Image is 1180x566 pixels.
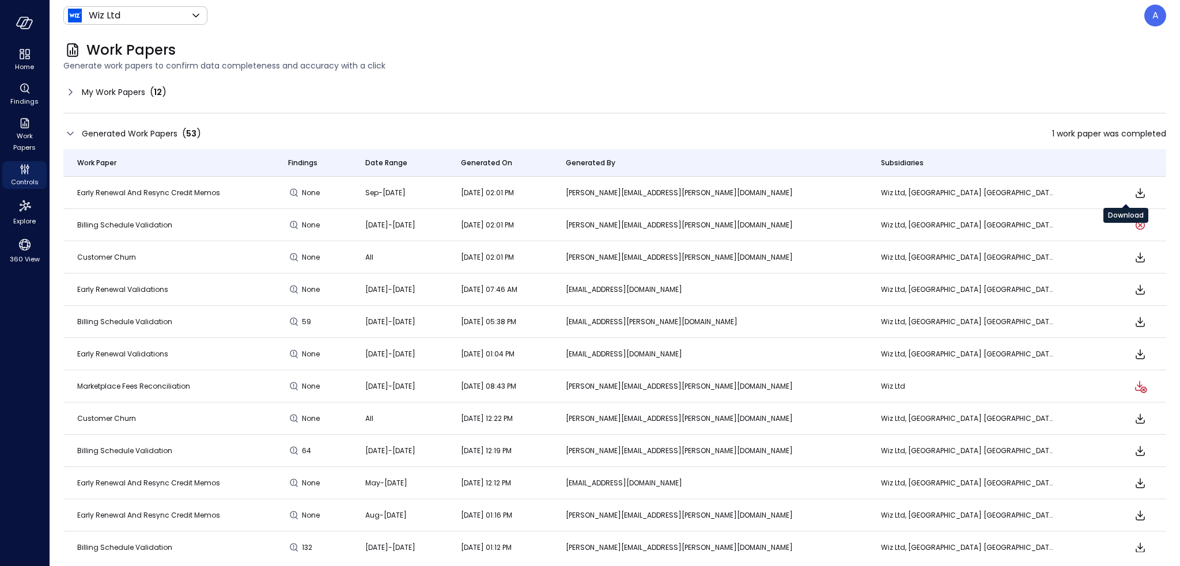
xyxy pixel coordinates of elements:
[566,413,853,424] p: [PERSON_NAME][EMAIL_ADDRESS][PERSON_NAME][DOMAIN_NAME]
[302,219,323,231] span: None
[1133,476,1147,490] span: Download
[154,86,162,98] span: 12
[77,510,220,520] span: Early Renewal and Resync Credit Memos
[1052,127,1166,140] span: 1 work paper was completed
[2,235,47,266] div: 360 View
[881,348,1054,360] p: Wiz Ltd, [GEOGRAPHIC_DATA] [GEOGRAPHIC_DATA], [GEOGRAPHIC_DATA] [GEOGRAPHIC_DATA]
[302,510,323,521] span: None
[77,542,172,552] span: Billing Schedule Validation
[566,510,853,521] p: [PERSON_NAME][EMAIL_ADDRESS][PERSON_NAME][DOMAIN_NAME]
[461,478,511,488] span: [DATE] 12:12 PM
[461,542,512,552] span: [DATE] 01:12 PM
[1152,9,1159,22] p: A
[461,317,516,326] span: [DATE] 05:38 PM
[566,348,853,360] p: [EMAIL_ADDRESS][DOMAIN_NAME]
[881,381,1054,392] p: Wiz Ltd
[302,381,323,392] span: None
[68,9,82,22] img: Icon
[150,85,167,99] div: ( )
[2,115,47,154] div: Work Papers
[461,349,515,359] span: [DATE] 01:04 PM
[365,157,407,169] span: Date Range
[365,478,407,488] span: May-[DATE]
[365,542,415,552] span: [DATE]-[DATE]
[63,59,1166,72] span: Generate work papers to confirm data completeness and accuracy with a click
[881,413,1054,424] p: Wiz Ltd, [GEOGRAPHIC_DATA] [GEOGRAPHIC_DATA], [GEOGRAPHIC_DATA] [GEOGRAPHIC_DATA]
[288,157,317,169] span: Findings
[302,252,323,263] span: None
[365,446,415,455] span: [DATE]-[DATE]
[566,542,853,553] p: [PERSON_NAME][EMAIL_ADDRESS][PERSON_NAME][DOMAIN_NAME]
[1133,444,1147,458] span: Download
[186,128,196,139] span: 53
[13,215,36,227] span: Explore
[566,187,853,199] p: [PERSON_NAME][EMAIL_ADDRESS][PERSON_NAME][DOMAIN_NAME]
[566,316,853,328] p: [EMAIL_ADDRESS][PERSON_NAME][DOMAIN_NAME]
[11,176,39,188] span: Controls
[461,284,517,294] span: [DATE] 07:46 AM
[2,196,47,228] div: Explore
[461,220,514,230] span: [DATE] 02:01 PM
[365,413,373,423] span: All
[1133,218,1147,232] button: Work paper generation failed
[365,252,373,262] span: All
[1133,347,1147,361] span: Download
[461,413,513,423] span: [DATE] 12:22 PM
[302,477,323,489] span: None
[881,445,1054,457] p: Wiz Ltd, [GEOGRAPHIC_DATA] [GEOGRAPHIC_DATA], [GEOGRAPHIC_DATA] [GEOGRAPHIC_DATA]
[881,510,1054,521] p: Wiz Ltd, [GEOGRAPHIC_DATA] [GEOGRAPHIC_DATA], [GEOGRAPHIC_DATA] [GEOGRAPHIC_DATA]
[82,86,145,98] span: My Work Papers
[461,157,512,169] span: Generated On
[15,61,34,73] span: Home
[82,127,177,140] span: Generated Work Papers
[77,381,190,391] span: Marketplace Fees Reconciliation
[77,252,136,262] span: Customer Churn
[461,381,516,391] span: [DATE] 08:43 PM
[1144,5,1166,26] div: Abel Zhao
[1133,186,1147,200] span: Download
[77,446,172,455] span: Billing Schedule Validation
[302,413,323,424] span: None
[1133,250,1147,264] span: Download
[77,157,116,169] span: Work Paper
[566,284,853,295] p: [EMAIL_ADDRESS][DOMAIN_NAME]
[302,316,323,328] span: 59
[302,542,323,553] span: 132
[881,542,1054,553] p: Wiz Ltd, [GEOGRAPHIC_DATA] [GEOGRAPHIC_DATA], [GEOGRAPHIC_DATA] [GEOGRAPHIC_DATA]
[365,510,407,520] span: Aug-[DATE]
[182,127,201,140] div: ( )
[77,349,168,359] span: Early Renewal Validations
[2,81,47,108] div: Findings
[77,478,220,488] span: Early Renewal and Resync Credit Memos
[881,252,1054,263] p: Wiz Ltd, [GEOGRAPHIC_DATA] [GEOGRAPHIC_DATA], [GEOGRAPHIC_DATA] [GEOGRAPHIC_DATA]
[365,349,415,359] span: [DATE]-[DATE]
[566,445,853,457] p: [PERSON_NAME][EMAIL_ADDRESS][PERSON_NAME][DOMAIN_NAME]
[566,157,615,169] span: Generated By
[89,9,120,22] p: Wiz Ltd
[566,252,853,263] p: [PERSON_NAME][EMAIL_ADDRESS][PERSON_NAME][DOMAIN_NAME]
[1133,283,1147,297] span: Download
[461,252,514,262] span: [DATE] 02:01 PM
[302,348,323,360] span: None
[1133,541,1147,554] span: Download
[365,284,415,294] span: [DATE]-[DATE]
[77,220,172,230] span: Billing Schedule Validation
[77,317,172,326] span: Billing Schedule Validation
[10,96,39,107] span: Findings
[566,477,853,489] p: [EMAIL_ADDRESS][DOMAIN_NAME]
[365,381,415,391] span: [DATE]-[DATE]
[77,413,136,423] span: Customer Churn
[881,219,1054,231] p: Wiz Ltd, [GEOGRAPHIC_DATA] [GEOGRAPHIC_DATA], [GEOGRAPHIC_DATA] [GEOGRAPHIC_DATA]
[365,188,406,197] span: Sep-[DATE]
[1133,315,1147,329] span: Download
[302,187,323,199] span: None
[1133,508,1147,522] span: Download
[86,41,176,59] span: Work Papers
[77,284,168,294] span: Early Renewal Validations
[302,445,323,457] span: 64
[881,157,924,169] span: Subsidiaries
[881,477,1054,489] p: Wiz Ltd, [GEOGRAPHIC_DATA] [GEOGRAPHIC_DATA], [GEOGRAPHIC_DATA] [GEOGRAPHIC_DATA]
[10,253,40,265] span: 360 View
[881,284,1054,295] p: Wiz Ltd, [GEOGRAPHIC_DATA] [GEOGRAPHIC_DATA], [GEOGRAPHIC_DATA] [GEOGRAPHIC_DATA]
[566,219,853,231] p: [PERSON_NAME][EMAIL_ADDRESS][PERSON_NAME][DOMAIN_NAME]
